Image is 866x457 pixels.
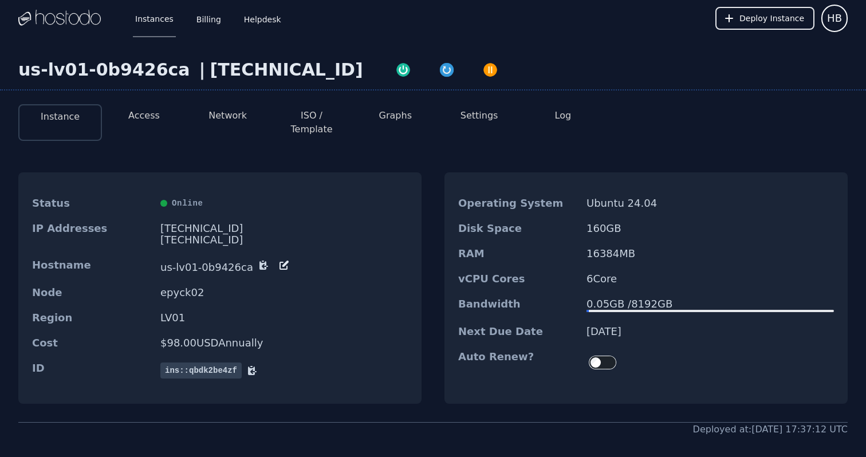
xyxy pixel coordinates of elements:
dt: RAM [458,248,577,259]
dt: vCPU Cores [458,273,577,285]
dt: Bandwidth [458,298,577,312]
div: | [195,60,210,80]
span: HB [827,10,842,26]
dt: Auto Renew? [458,351,577,374]
dt: Cost [32,337,151,349]
dt: Region [32,312,151,324]
button: Network [208,109,247,123]
dd: epyck02 [160,287,408,298]
dd: 160 GB [586,223,834,234]
dt: Hostname [32,259,151,273]
div: [TECHNICAL_ID] [160,223,408,234]
dd: 6 Core [586,273,834,285]
img: Power On [395,62,411,78]
button: Access [128,109,160,123]
button: ISO / Template [279,109,344,136]
dt: Status [32,198,151,209]
div: [TECHNICAL_ID] [210,60,363,80]
dd: [DATE] [586,326,834,337]
dd: Ubuntu 24.04 [586,198,834,209]
div: Deployed at: [DATE] 17:37:12 UTC [693,423,848,436]
img: Restart [439,62,455,78]
button: User menu [821,5,848,32]
span: ins::qbdk2be4zf [160,363,242,379]
div: Online [160,198,408,209]
button: Graphs [379,109,412,123]
dd: us-lv01-0b9426ca [160,259,408,273]
dt: Next Due Date [458,326,577,337]
img: Power Off [482,62,498,78]
button: Power Off [469,60,512,78]
dd: 16384 MB [586,248,834,259]
button: Settings [460,109,498,123]
div: 0.05 GB / 8192 GB [586,298,834,310]
dd: $ 98.00 USD Annually [160,337,408,349]
dt: Disk Space [458,223,577,234]
div: us-lv01-0b9426ca [18,60,195,80]
dd: LV01 [160,312,408,324]
dt: IP Addresses [32,223,151,246]
button: Restart [425,60,469,78]
button: Log [555,109,572,123]
img: Logo [18,10,101,27]
dt: ID [32,363,151,379]
dt: Node [32,287,151,298]
button: Deploy Instance [715,7,814,30]
button: Power On [381,60,425,78]
button: Instance [41,110,80,124]
dt: Operating System [458,198,577,209]
div: [TECHNICAL_ID] [160,234,408,246]
span: Deploy Instance [739,13,804,24]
